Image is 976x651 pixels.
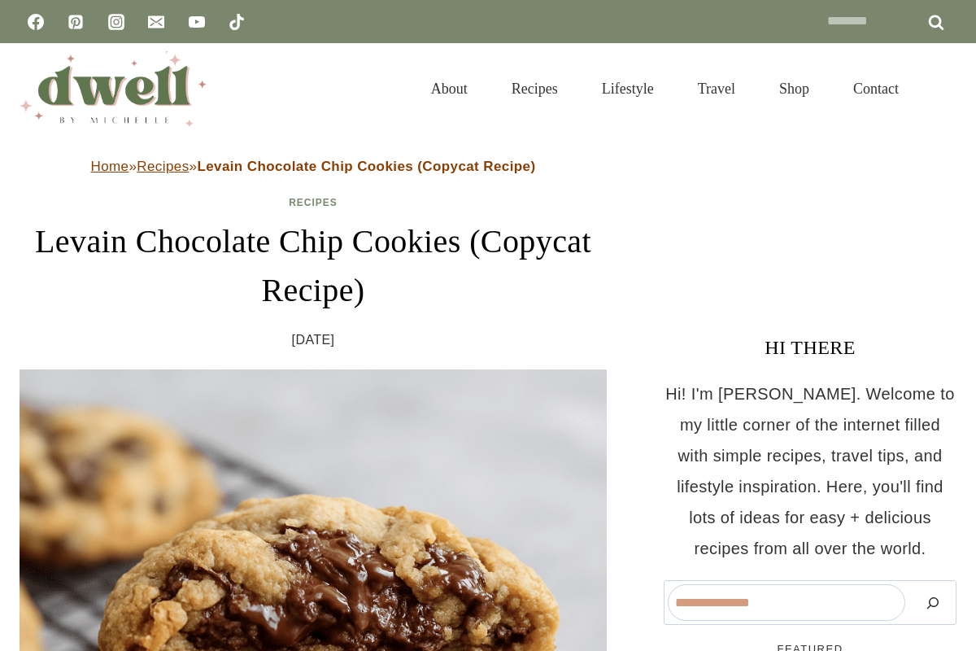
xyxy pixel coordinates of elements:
[664,378,956,564] p: Hi! I'm [PERSON_NAME]. Welcome to my little corner of the internet filled with simple recipes, tr...
[929,75,956,103] button: View Search Form
[831,60,921,117] a: Contact
[292,328,335,352] time: [DATE]
[409,60,921,117] nav: Primary Navigation
[181,6,213,38] a: YouTube
[757,60,831,117] a: Shop
[913,584,952,621] button: Search
[91,159,536,174] span: » »
[664,333,956,362] h3: HI THERE
[20,51,207,126] img: DWELL by michelle
[490,60,580,117] a: Recipes
[197,159,535,174] strong: Levain Chocolate Chip Cookies (Copycat Recipe)
[137,159,189,174] a: Recipes
[409,60,490,117] a: About
[220,6,253,38] a: TikTok
[20,217,607,315] h1: Levain Chocolate Chip Cookies (Copycat Recipe)
[140,6,172,38] a: Email
[289,197,338,208] a: Recipes
[100,6,133,38] a: Instagram
[91,159,129,174] a: Home
[580,60,676,117] a: Lifestyle
[20,6,52,38] a: Facebook
[59,6,92,38] a: Pinterest
[676,60,757,117] a: Travel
